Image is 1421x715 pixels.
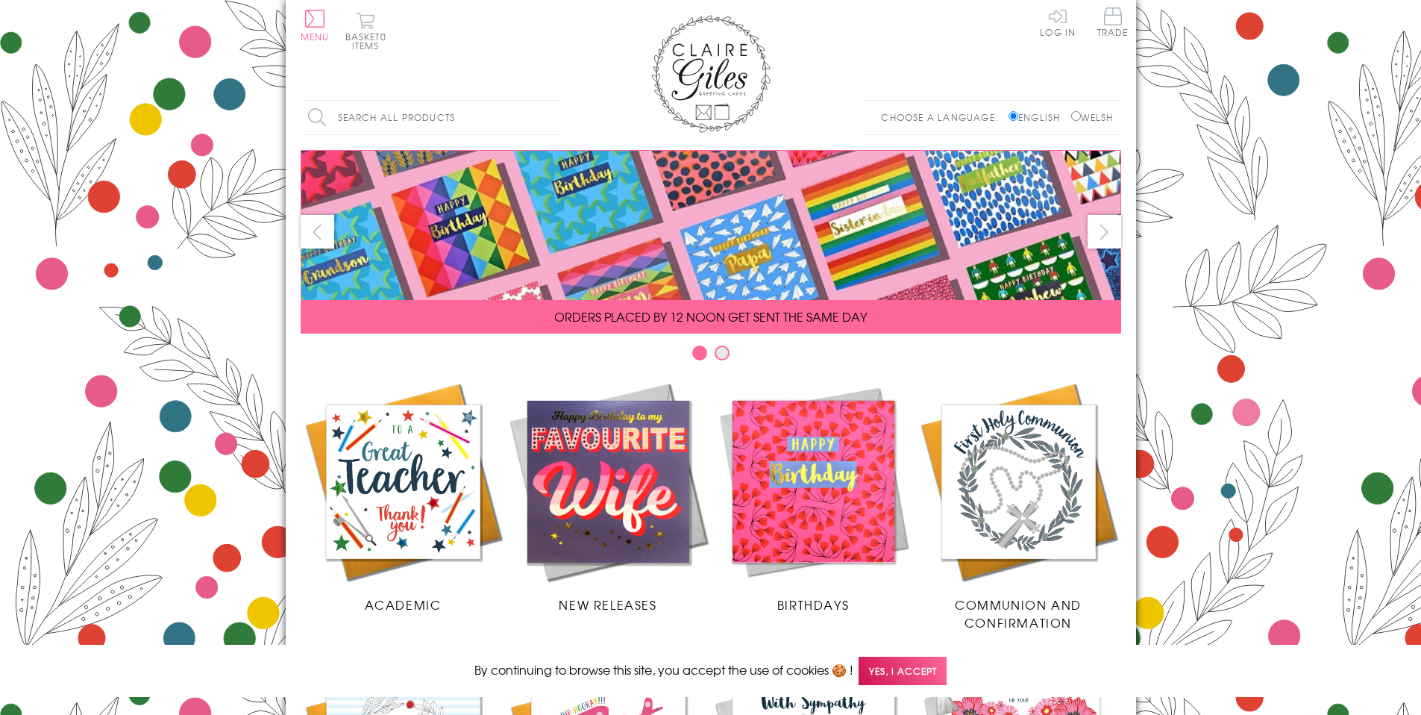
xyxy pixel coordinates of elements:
[301,215,334,249] button: prev
[715,346,730,360] button: Carousel Page 2
[506,379,711,613] a: New Releases
[1088,215,1121,249] button: next
[651,15,771,133] img: Claire Giles Greetings Cards
[1008,110,1067,124] label: English
[777,596,849,613] span: Birthdays
[881,110,1006,124] p: Choose a language:
[1071,111,1081,121] input: Welsh
[554,307,867,325] span: ORDERS PLACED BY 12 NOON GET SENT THE SAME DAY
[365,596,442,613] span: Academic
[1008,111,1018,121] input: English
[547,101,562,134] input: Search
[345,12,386,50] button: Basket0 items
[301,345,1121,368] div: Carousel Pagination
[1097,7,1129,37] span: Trade
[955,596,1082,631] span: Communion and Confirmation
[711,379,916,613] a: Birthdays
[301,101,562,134] input: Search all products
[1071,110,1114,124] label: Welsh
[1097,7,1129,40] a: Trade
[559,596,656,613] span: New Releases
[859,657,947,686] span: Yes, I accept
[1040,7,1076,37] a: Log In
[301,379,506,613] a: Academic
[352,30,386,52] span: 0 items
[916,379,1121,631] a: Communion and Confirmation
[301,30,330,43] span: Menu
[301,10,330,41] button: Menu
[692,346,707,360] button: Carousel Page 1 (Current Slide)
